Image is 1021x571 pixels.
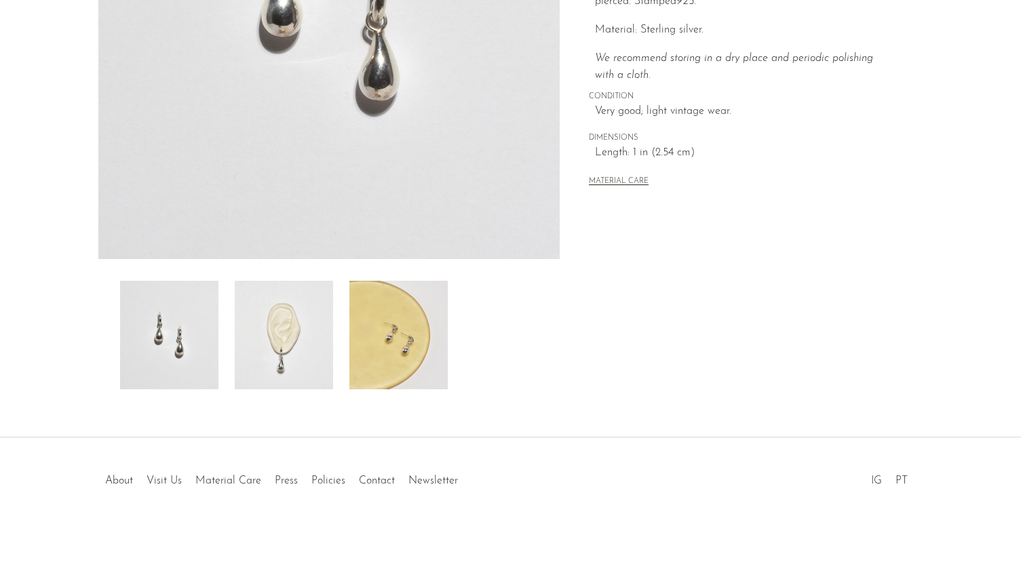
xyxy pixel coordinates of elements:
[349,281,448,389] img: Silver Teardrop Earrings
[595,53,873,81] i: We recommend storing in a dry place and periodic polishing with a cloth.
[105,475,133,486] a: About
[235,281,333,389] img: Silver Teardrop Earrings
[895,475,908,486] a: PT
[359,475,395,486] a: Contact
[98,465,465,490] ul: Quick links
[195,475,261,486] a: Material Care
[595,22,894,39] p: Material: Sterling silver.
[311,475,345,486] a: Policies
[864,465,914,490] ul: Social Medias
[589,91,894,103] span: CONDITION
[147,475,182,486] a: Visit Us
[120,281,218,389] img: Silver Teardrop Earrings
[595,103,894,121] span: Very good; light vintage wear.
[589,177,649,187] button: MATERIAL CARE
[595,144,894,162] span: Length: 1 in (2.54 cm)
[589,132,894,144] span: DIMENSIONS
[871,475,882,486] a: IG
[275,475,298,486] a: Press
